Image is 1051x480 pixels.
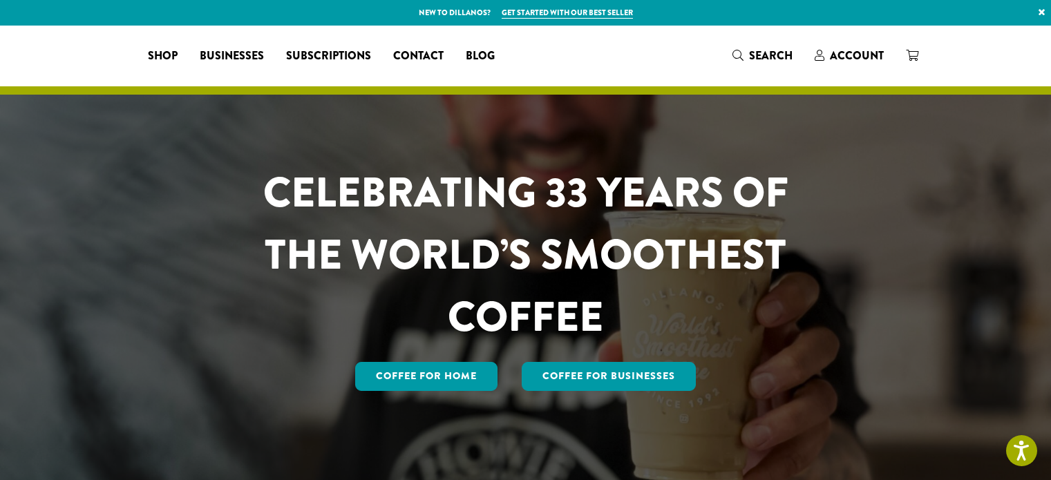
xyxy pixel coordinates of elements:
[393,48,444,65] span: Contact
[137,45,189,67] a: Shop
[749,48,793,64] span: Search
[355,362,498,391] a: Coffee for Home
[148,48,178,65] span: Shop
[222,162,829,348] h1: CELEBRATING 33 YEARS OF THE WORLD’S SMOOTHEST COFFEE
[830,48,884,64] span: Account
[502,7,633,19] a: Get started with our best seller
[721,44,804,67] a: Search
[200,48,264,65] span: Businesses
[286,48,371,65] span: Subscriptions
[522,362,696,391] a: Coffee For Businesses
[466,48,495,65] span: Blog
